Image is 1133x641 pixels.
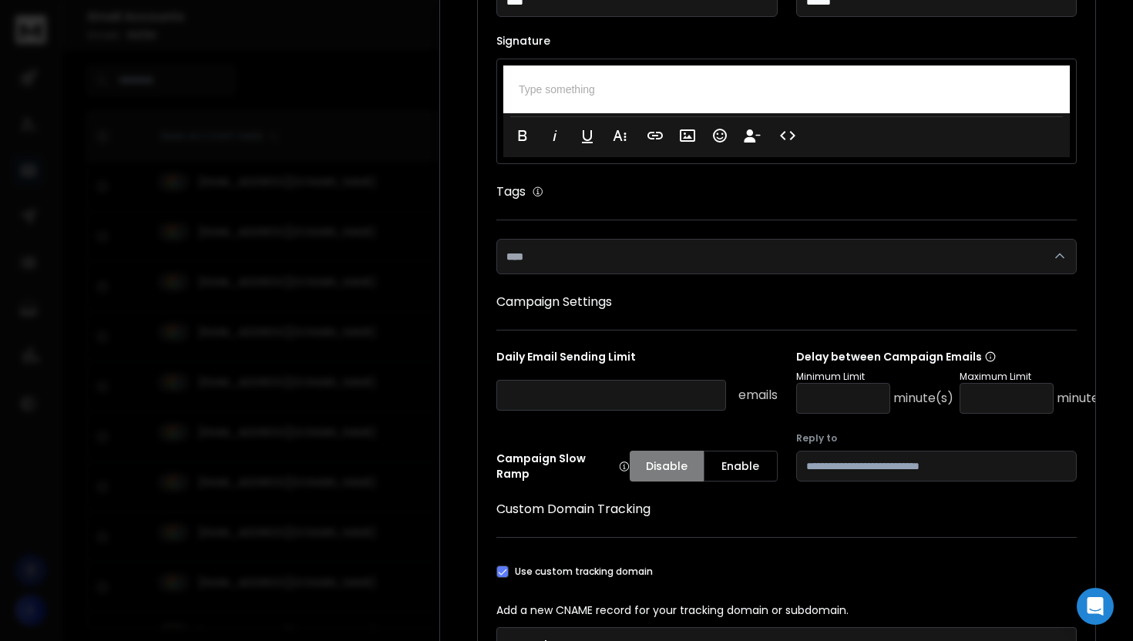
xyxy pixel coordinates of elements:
p: minute(s) [1057,389,1117,408]
h1: Custom Domain Tracking [496,500,1077,519]
p: Add a new CNAME record for your tracking domain or subdomain. [496,602,1077,618]
p: Daily Email Sending Limit [496,349,778,371]
p: minute(s) [893,389,953,408]
div: Open Intercom Messenger [1077,588,1114,625]
button: Enable [704,451,778,482]
label: Reply to [796,432,1078,445]
p: emails [738,386,778,404]
p: Minimum Limit [796,371,953,383]
button: Code View [773,120,802,151]
button: Insert Link (⌘K) [640,120,670,151]
p: Campaign Slow Ramp [496,451,630,482]
h1: Campaign Settings [496,293,1077,311]
p: Delay between Campaign Emails [796,349,1117,364]
button: Underline (⌘U) [573,120,602,151]
button: Italic (⌘I) [540,120,570,151]
label: Use custom tracking domain [515,565,653,578]
label: Signature [496,35,1077,46]
button: Emoticons [705,120,735,151]
button: Bold (⌘B) [508,120,537,151]
button: Disable [630,451,704,482]
p: Maximum Limit [960,371,1117,383]
button: Insert Unsubscribe Link [738,120,767,151]
h1: Tags [496,183,526,201]
button: More Text [605,120,634,151]
button: Insert Image (⌘P) [673,120,702,151]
